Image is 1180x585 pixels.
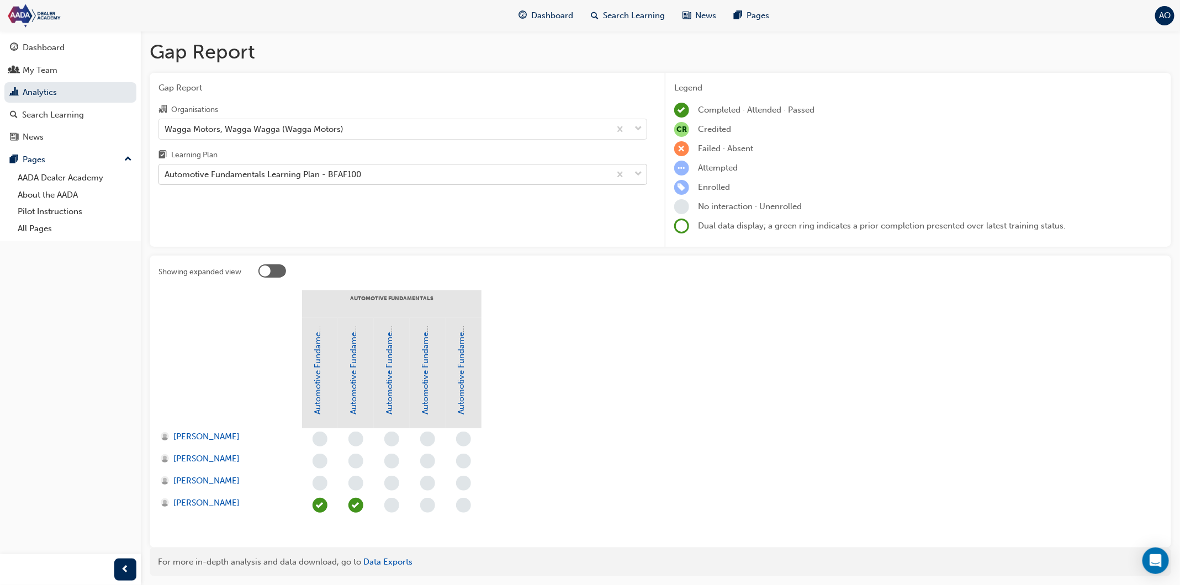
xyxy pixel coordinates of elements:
[420,454,435,469] span: learningRecordVerb_NONE-icon
[4,60,136,81] a: My Team
[6,3,133,28] img: Trak
[171,104,218,115] div: Organisations
[173,497,240,509] span: [PERSON_NAME]
[674,199,689,214] span: learningRecordVerb_NONE-icon
[10,66,18,76] span: people-icon
[674,141,689,156] span: learningRecordVerb_FAIL-icon
[13,220,136,237] a: All Pages
[313,498,327,513] span: learningRecordVerb_PASS-icon
[10,155,18,165] span: pages-icon
[161,497,292,509] a: [PERSON_NAME]
[158,556,1163,568] div: For more in-depth analysis and data download, go to
[698,221,1066,231] span: Dual data display; a green ring indicates a prior completion presented over latest training status.
[4,38,136,58] a: Dashboard
[698,124,731,134] span: Credited
[10,88,18,98] span: chart-icon
[4,35,136,150] button: DashboardMy TeamAnalyticsSearch LearningNews
[121,563,130,577] span: prev-icon
[4,127,136,147] a: News
[165,168,361,181] div: Automotive Fundamentals Learning Plan - BFAF100
[1142,547,1169,574] div: Open Intercom Messenger
[23,41,65,54] div: Dashboard
[747,9,769,22] span: Pages
[420,432,435,446] span: learningRecordVerb_NONE-icon
[363,557,412,567] a: Data Exports
[674,161,689,175] span: learningRecordVerb_ATTEMPT-icon
[734,9,742,23] span: pages-icon
[603,9,665,22] span: Search Learning
[4,105,136,125] a: Search Learning
[150,40,1171,64] h1: Gap Report
[348,454,363,469] span: learningRecordVerb_NONE-icon
[384,432,399,446] span: learningRecordVerb_NONE-icon
[13,187,136,204] a: About the AADA
[582,4,674,27] a: search-iconSearch Learning
[158,105,167,115] span: organisation-icon
[313,432,327,446] span: learningRecordVerb_NONE-icon
[591,9,599,23] span: search-icon
[161,475,292,487] a: [PERSON_NAME]
[384,498,399,513] span: learningRecordVerb_NONE-icon
[22,109,84,121] div: Search Learning
[13,203,136,220] a: Pilot Instructions
[698,143,753,153] span: Failed · Absent
[1155,6,1174,25] button: AO
[173,430,240,443] span: [PERSON_NAME]
[420,476,435,491] span: learningRecordVerb_NONE-icon
[384,476,399,491] span: learningRecordVerb_NONE-icon
[302,290,481,318] div: Automotive Fundamentals
[674,103,689,118] span: learningRecordVerb_COMPLETE-icon
[13,169,136,187] a: AADA Dealer Academy
[4,150,136,170] button: Pages
[313,476,327,491] span: learningRecordVerb_NONE-icon
[698,201,802,211] span: No interaction · Unenrolled
[124,152,132,167] span: up-icon
[674,4,725,27] a: news-iconNews
[173,475,240,487] span: [PERSON_NAME]
[348,498,363,513] span: learningRecordVerb_PASS-icon
[420,498,435,513] span: learningRecordVerb_NONE-icon
[313,454,327,469] span: learningRecordVerb_NONE-icon
[23,64,57,77] div: My Team
[634,122,642,136] span: down-icon
[158,267,241,278] div: Showing expanded view
[348,432,363,446] span: learningRecordVerb_NONE-icon
[10,43,18,53] span: guage-icon
[10,132,18,142] span: news-icon
[518,9,527,23] span: guage-icon
[634,167,642,182] span: down-icon
[158,82,647,94] span: Gap Report
[348,476,363,491] span: learningRecordVerb_NONE-icon
[10,110,18,120] span: search-icon
[674,122,689,137] span: null-icon
[1159,9,1171,22] span: AO
[158,151,167,161] span: learningplan-icon
[171,150,218,161] div: Learning Plan
[695,9,716,22] span: News
[161,453,292,465] a: [PERSON_NAME]
[23,153,45,166] div: Pages
[698,163,738,173] span: Attempted
[674,180,689,195] span: learningRecordVerb_ENROLL-icon
[456,454,471,469] span: learningRecordVerb_NONE-icon
[682,9,691,23] span: news-icon
[165,123,343,135] div: Wagga Motors, Wagga Wagga (Wagga Motors)
[456,476,471,491] span: learningRecordVerb_NONE-icon
[23,131,44,143] div: News
[161,430,292,443] a: [PERSON_NAME]
[4,82,136,103] a: Analytics
[510,4,582,27] a: guage-iconDashboard
[384,454,399,469] span: learningRecordVerb_NONE-icon
[698,105,814,115] span: Completed · Attended · Passed
[173,453,240,465] span: [PERSON_NAME]
[698,182,730,192] span: Enrolled
[531,9,573,22] span: Dashboard
[725,4,778,27] a: pages-iconPages
[456,432,471,446] span: learningRecordVerb_NONE-icon
[674,82,1162,94] div: Legend
[456,498,471,513] span: learningRecordVerb_NONE-icon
